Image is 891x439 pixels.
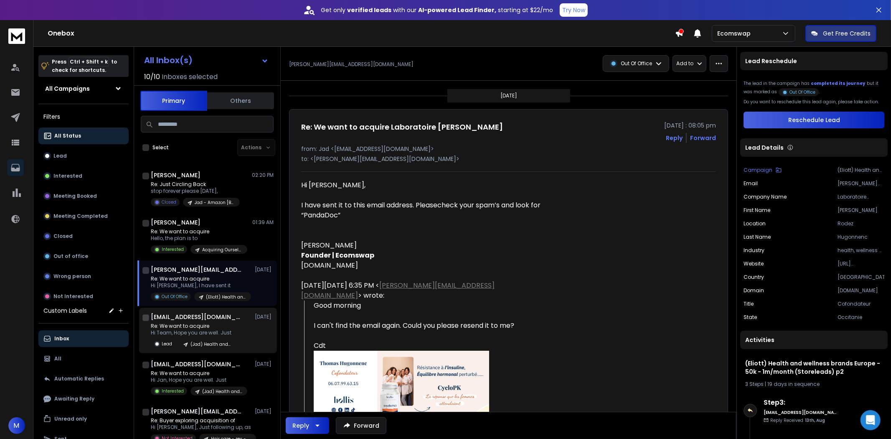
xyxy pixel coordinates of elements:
[38,128,129,144] button: All Status
[744,220,766,227] p: location
[38,411,129,427] button: Unread only
[666,134,683,142] button: Reply
[562,6,585,14] p: Try Now
[286,417,329,434] button: Reply
[255,361,274,368] p: [DATE]
[838,260,884,267] p: [URL][DOMAIN_NAME]
[764,398,837,408] h6: Step 3 :
[744,314,757,321] p: State
[151,282,251,289] p: Hi [PERSON_NAME], I have sent it
[53,153,67,159] p: Lead
[38,248,129,265] button: Out of office
[162,199,176,205] p: Closed
[789,89,815,95] p: Out Of Office
[745,359,883,376] h1: (Eliott) Health and wellness brands Europe - 50k - 1m/month (Storeleads) p2
[744,167,772,174] p: Campaign
[38,80,129,97] button: All Campaigns
[190,341,231,347] p: (Jad) Health and wellness brands Europe - 50k - 1m/month (Storeleads) p1
[162,294,188,300] p: Out Of Office
[252,219,274,226] p: 01:39 AM
[43,306,87,315] h3: Custom Labels
[38,188,129,204] button: Meeting Booked
[53,233,73,240] p: Closed
[48,28,675,38] h1: Onebox
[255,266,274,273] p: [DATE]
[838,314,884,321] p: Occitanie
[744,287,764,294] p: domain
[54,396,94,402] p: Awaiting Reply
[301,145,716,153] p: from: Jad <[EMAIL_ADDRESS][DOMAIN_NAME]>
[767,380,820,388] span: 19 days in sequence
[144,56,193,64] h1: All Inbox(s)
[314,321,514,330] font: I can't find the email again. Could you please resend it to me?
[38,288,129,305] button: Not Interested
[38,228,129,245] button: Closed
[151,360,243,368] h1: [EMAIL_ADDRESS][DOMAIN_NAME]
[560,3,588,17] button: Try Now
[745,57,797,65] p: Lead Reschedule
[314,301,361,310] font: Good morning
[690,134,716,142] div: Forward
[744,301,754,307] p: title
[811,80,866,87] span: completed its journey
[838,207,884,214] p: [PERSON_NAME]
[744,194,787,200] p: Company Name
[805,25,876,42] button: Get Free Credits
[838,301,884,307] p: Cofondateur
[53,293,93,300] p: Not Interested
[301,200,542,220] font: check your spam’s and look for “PandaDoc”
[744,180,758,187] p: Email
[151,313,243,321] h1: [EMAIL_ADDRESS][DOMAIN_NAME]
[38,370,129,387] button: Automatic Replies
[38,111,129,123] h3: Filters
[861,410,881,430] div: Open Intercom Messenger
[301,281,545,301] div: [DATE][DATE] 6:35 PM < > wrote:
[52,58,117,74] p: Press to check for shortcuts.
[206,294,246,300] p: (Eliott) Health and wellness brands Europe - 50k - 1m/month (Storeleads) p2
[54,355,61,362] p: All
[744,207,770,214] p: First Name
[255,314,274,320] p: [DATE]
[838,167,884,174] p: (Eliott) Health and wellness brands Europe - 50k - 1m/month (Storeleads) p2
[301,250,374,260] font: Founder | Ecomswap
[38,208,129,225] button: Meeting Completed
[151,188,240,194] p: stop forever please [DATE],
[207,92,274,110] button: Others
[151,265,243,274] h1: [PERSON_NAME][EMAIL_ADDRESS][DOMAIN_NAME]
[838,247,884,254] p: health, wellness & fitness
[202,388,242,395] p: (Jad) Health and wellness brands Europe - 50k - 1m/month (Storeleads) p1
[770,417,825,424] p: Reply Received
[38,350,129,367] button: All
[500,92,517,99] p: [DATE]
[140,91,207,111] button: Primary
[151,235,247,242] p: Hello, the plan is to
[8,417,25,434] button: M
[744,247,764,254] p: industry
[38,168,129,184] button: Interested
[301,155,716,163] p: to: <[PERSON_NAME][EMAIL_ADDRESS][DOMAIN_NAME]>
[38,268,129,285] button: Wrong person
[838,274,884,281] p: [GEOGRAPHIC_DATA]
[744,99,884,105] p: Do you want to reschedule this lead again, please take action.
[69,57,109,66] span: Ctrl + Shift + k
[418,6,496,14] strong: AI-powered Lead Finder,
[292,421,309,430] div: Reply
[621,60,652,67] p: Out Of Office
[151,228,247,235] p: Re: We want to acquire
[823,29,871,38] p: Get Free Credits
[744,167,782,174] button: Campaign
[151,181,240,188] p: Re: Just Circling Back
[162,388,184,394] p: Interested
[151,424,251,431] p: Hi [PERSON_NAME], Just following up, as
[744,112,884,128] button: Reschedule Lead
[744,80,884,95] div: The lead in the campaign has but it was marked as .
[54,335,69,342] p: Inbox
[745,143,784,152] p: Lead Details
[53,213,108,219] p: Meeting Completed
[151,329,236,336] p: Hi Team, Hope you are well. Just
[321,6,553,14] p: Get only with our starting at $22/mo
[162,72,218,82] h3: Inboxes selected
[838,234,884,240] p: Hugonnenc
